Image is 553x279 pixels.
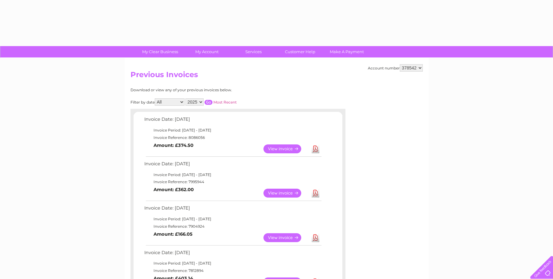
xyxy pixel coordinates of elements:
[135,46,185,57] a: My Clear Business
[368,64,423,72] div: Account number
[143,134,322,141] td: Invoice Reference: 8086056
[213,100,237,104] a: Most Recent
[321,46,372,57] a: Make A Payment
[181,46,232,57] a: My Account
[263,189,309,198] a: View
[130,70,423,82] h2: Previous Invoices
[143,171,322,179] td: Invoice Period: [DATE] - [DATE]
[143,249,322,260] td: Invoice Date: [DATE]
[130,88,292,92] div: Download or view any of your previous invoices below.
[143,160,322,171] td: Invoice Date: [DATE]
[275,46,325,57] a: Customer Help
[130,98,292,106] div: Filter by date
[143,223,322,230] td: Invoice Reference: 7904924
[143,127,322,134] td: Invoice Period: [DATE] - [DATE]
[263,233,309,242] a: View
[154,143,193,148] b: Amount: £374.50
[154,187,194,192] b: Amount: £362.00
[143,204,322,215] td: Invoice Date: [DATE]
[228,46,279,57] a: Services
[143,215,322,223] td: Invoice Period: [DATE] - [DATE]
[263,144,309,153] a: View
[143,178,322,186] td: Invoice Reference: 7995944
[154,231,193,237] b: Amount: £166.05
[312,189,319,198] a: Download
[143,260,322,267] td: Invoice Period: [DATE] - [DATE]
[143,267,322,274] td: Invoice Reference: 7812894
[312,144,319,153] a: Download
[312,233,319,242] a: Download
[143,115,322,127] td: Invoice Date: [DATE]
